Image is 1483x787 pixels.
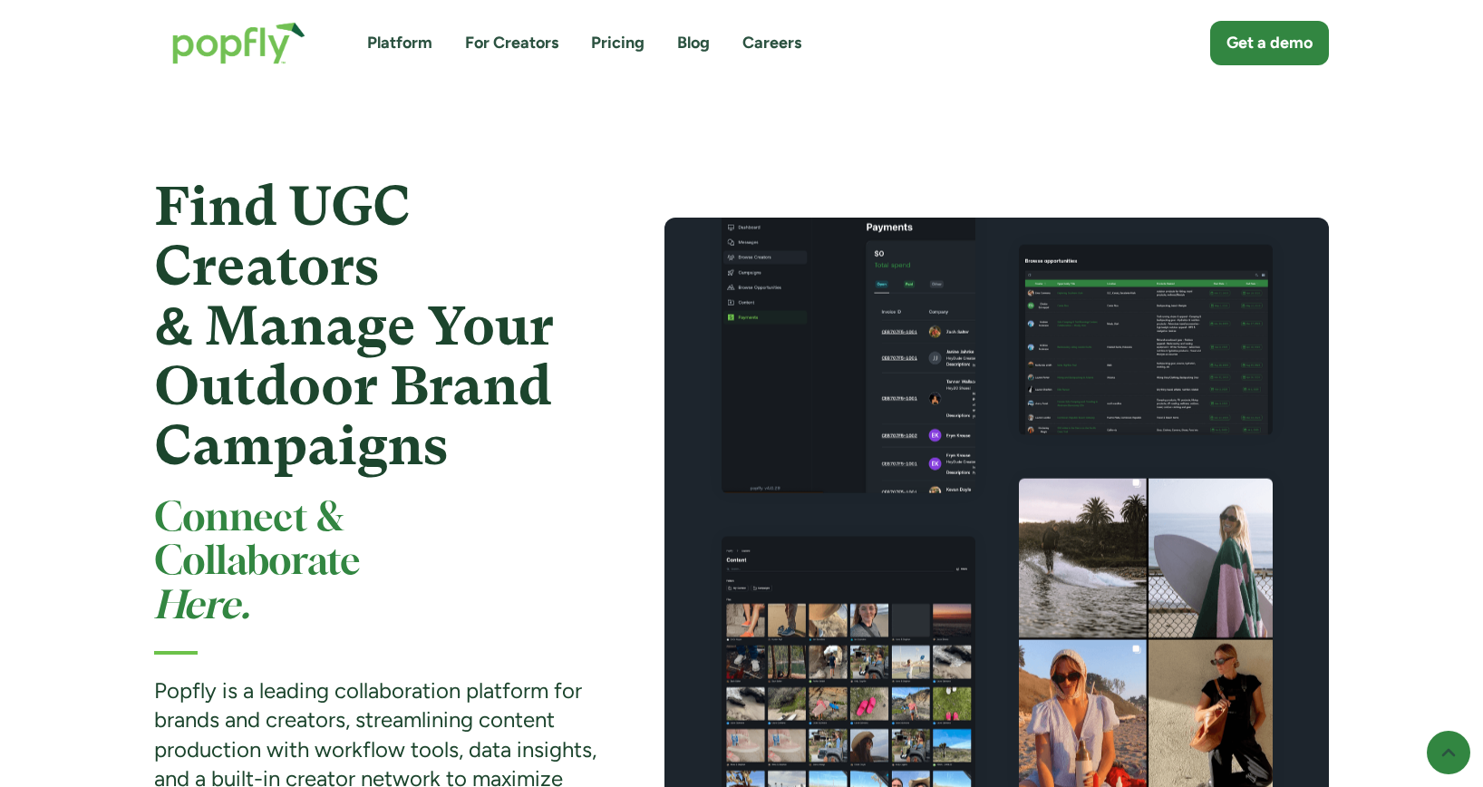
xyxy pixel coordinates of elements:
div: Get a demo [1226,32,1313,54]
a: home [154,4,324,83]
a: For Creators [465,32,558,54]
a: Pricing [591,32,645,54]
a: Platform [367,32,432,54]
a: Blog [677,32,710,54]
a: Careers [742,32,801,54]
strong: Find UGC Creators & Manage Your Outdoor Brand Campaigns [154,175,554,477]
h2: Connect & Collaborate [154,498,599,629]
em: Here. [154,588,250,626]
a: Get a demo [1210,21,1329,65]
